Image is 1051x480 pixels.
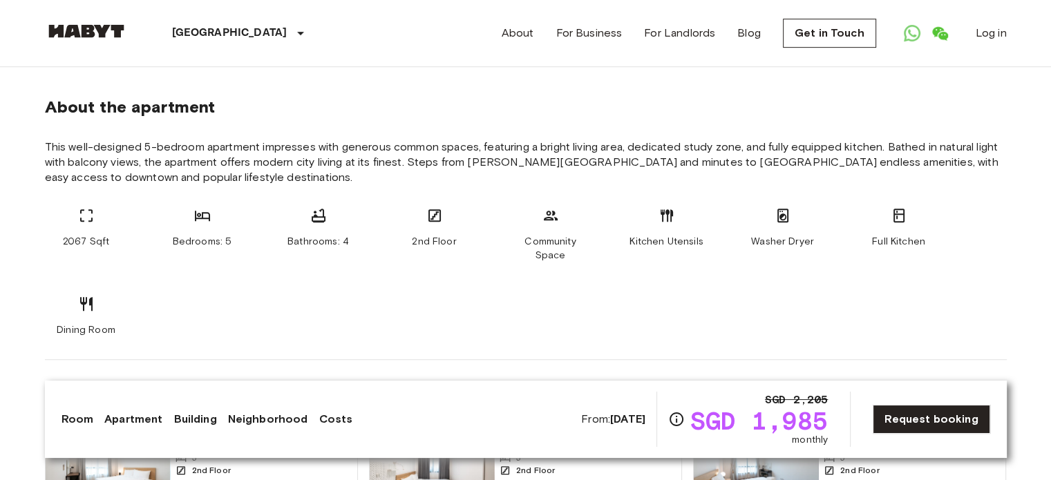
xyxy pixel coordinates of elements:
[61,411,94,428] a: Room
[840,464,879,477] span: 2nd Floor
[873,405,990,434] a: Request booking
[319,411,352,428] a: Costs
[516,452,521,464] span: 5
[872,235,925,249] span: Full Kitchen
[509,235,592,262] span: Community Space
[287,235,349,249] span: Bathrooms: 4
[192,452,197,464] span: 5
[644,25,715,41] a: For Landlords
[581,412,645,427] span: From:
[45,97,216,117] span: About the apartment
[104,411,162,428] a: Apartment
[792,433,828,447] span: monthly
[173,235,232,249] span: Bedrooms: 5
[556,25,622,41] a: For Business
[840,452,845,464] span: 5
[57,323,115,337] span: Dining Room
[412,235,456,249] span: 2nd Floor
[502,25,534,41] a: About
[228,411,308,428] a: Neighborhood
[898,19,926,47] a: Open WhatsApp
[629,235,703,249] span: Kitchen Utensils
[173,411,216,428] a: Building
[690,408,828,433] span: SGD 1,985
[751,235,814,249] span: Washer Dryer
[516,464,555,477] span: 2nd Floor
[63,235,109,249] span: 2067 Sqft
[45,140,1007,185] span: This well-designed 5-bedroom apartment impresses with generous common spaces, featuring a bright ...
[783,19,876,48] a: Get in Touch
[668,411,685,428] svg: Check cost overview for full price breakdown. Please note that discounts apply to new joiners onl...
[172,25,287,41] p: [GEOGRAPHIC_DATA]
[926,19,954,47] a: Open WeChat
[610,412,645,425] b: [DATE]
[976,25,1007,41] a: Log in
[192,464,231,477] span: 2nd Floor
[765,392,828,408] span: SGD 2,205
[737,25,761,41] a: Blog
[45,24,128,38] img: Habyt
